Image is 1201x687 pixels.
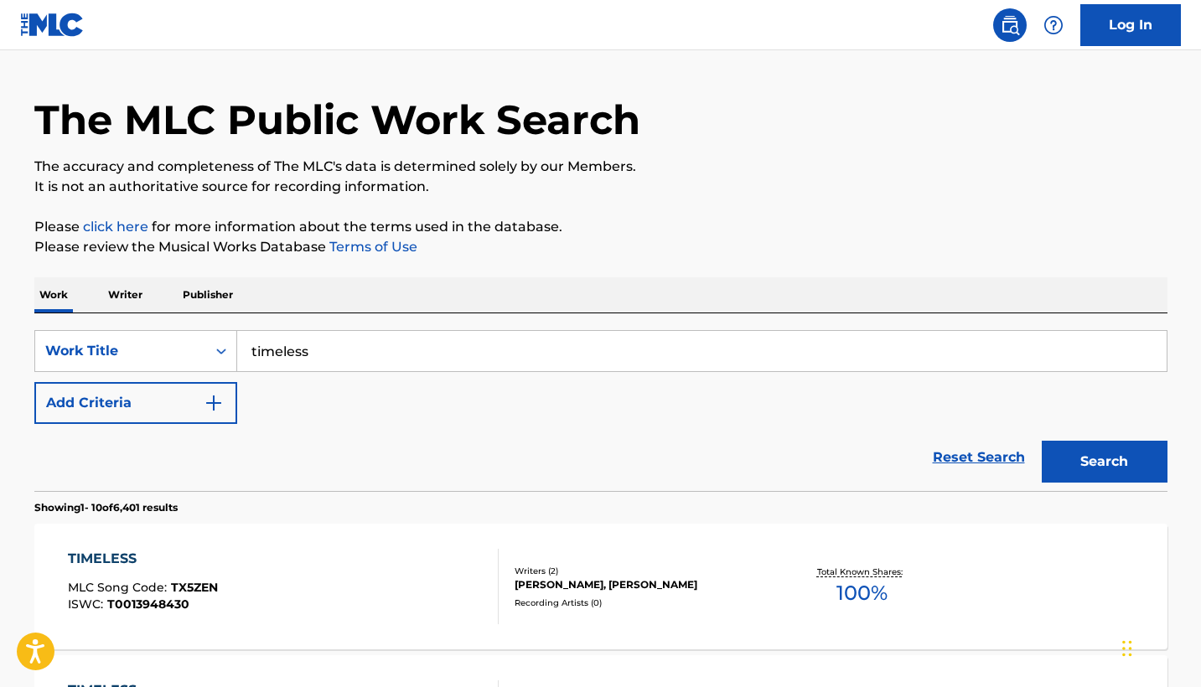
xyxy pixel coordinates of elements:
div: Writers ( 2 ) [515,565,768,577]
form: Search Form [34,330,1167,491]
iframe: Chat Widget [1117,607,1201,687]
button: Add Criteria [34,382,237,424]
div: Work Title [45,341,196,361]
img: search [1000,15,1020,35]
span: T0013948430 [107,597,189,612]
div: Help [1037,8,1070,42]
div: Drag [1122,623,1132,674]
p: Work [34,277,73,313]
h1: The MLC Public Work Search [34,95,640,145]
p: Please review the Musical Works Database [34,237,1167,257]
div: [PERSON_NAME], [PERSON_NAME] [515,577,768,592]
p: The accuracy and completeness of The MLC's data is determined solely by our Members. [34,157,1167,177]
p: Total Known Shares: [817,566,907,578]
img: help [1043,15,1064,35]
a: click here [83,219,148,235]
a: Log In [1080,4,1181,46]
img: 9d2ae6d4665cec9f34b9.svg [204,393,224,413]
span: TX5ZEN [171,580,218,595]
a: Reset Search [924,439,1033,476]
div: TIMELESS [68,549,218,569]
p: It is not an authoritative source for recording information. [34,177,1167,197]
img: MLC Logo [20,13,85,37]
span: 100 % [836,578,888,608]
button: Search [1042,441,1167,483]
a: TIMELESSMLC Song Code:TX5ZENISWC:T0013948430Writers (2)[PERSON_NAME], [PERSON_NAME]Recording Arti... [34,524,1167,649]
a: Terms of Use [326,239,417,255]
p: Please for more information about the terms used in the database. [34,217,1167,237]
span: MLC Song Code : [68,580,171,595]
p: Publisher [178,277,238,313]
div: Recording Artists ( 0 ) [515,597,768,609]
a: Public Search [993,8,1027,42]
p: Writer [103,277,148,313]
span: ISWC : [68,597,107,612]
p: Showing 1 - 10 of 6,401 results [34,500,178,515]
